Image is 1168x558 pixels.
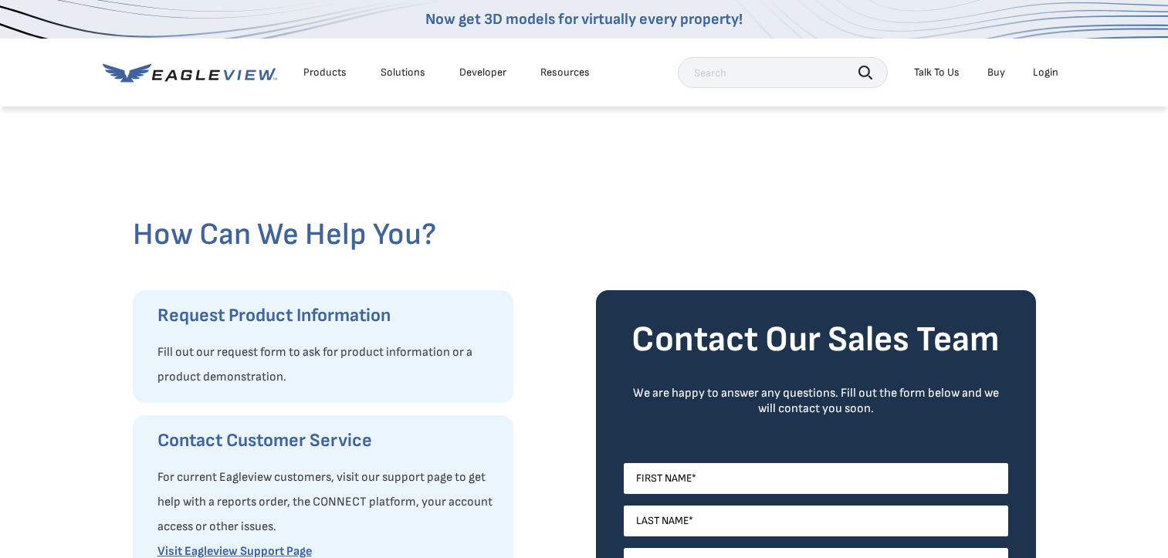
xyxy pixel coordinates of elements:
[678,57,888,88] input: Search
[987,66,1005,79] a: Buy
[381,66,425,79] div: Solutions
[425,10,743,29] a: Now get 3D models for virtually every property!
[157,340,498,390] p: Fill out our request form to ask for product information or a product demonstration.
[914,66,960,79] div: Talk To Us
[133,216,1036,253] h2: How Can We Help You?
[624,386,1008,417] div: We are happy to answer any questions. Fill out the form below and we will contact you soon.
[303,66,347,79] div: Products
[459,66,506,79] a: Developer
[157,303,498,328] h3: Request Product Information
[1033,66,1058,79] div: Login
[157,428,498,453] h3: Contact Customer Service
[540,66,590,79] div: Resources
[157,465,498,539] p: For current Eagleview customers, visit our support page to get help with a reports order, the CON...
[631,319,1000,361] strong: Contact Our Sales Team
